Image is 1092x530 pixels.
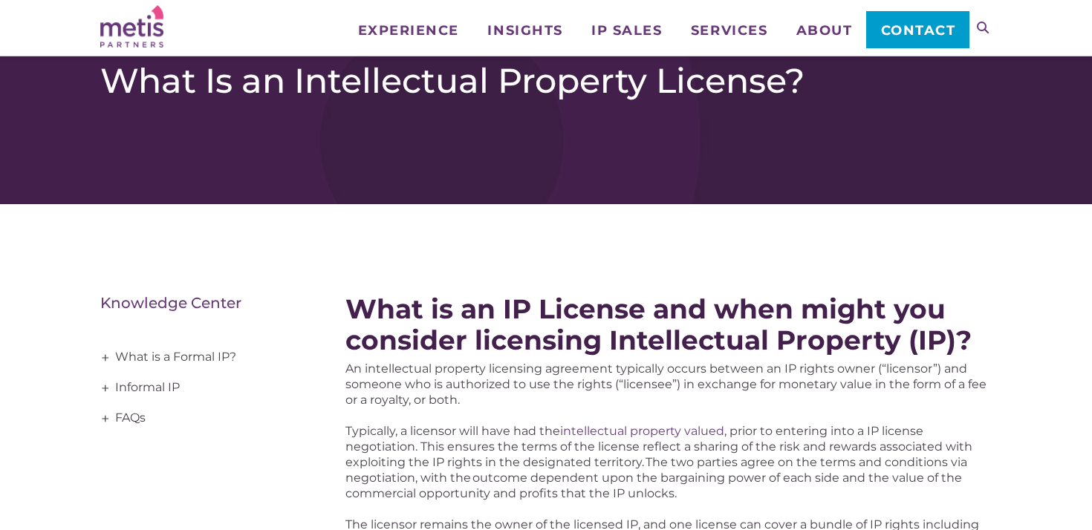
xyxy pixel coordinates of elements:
[560,424,724,438] a: intellectual property valued
[881,24,956,37] span: Contact
[100,403,301,434] a: FAQs
[97,404,114,434] span: +
[97,373,114,403] span: +
[100,342,301,373] a: What is a Formal IP?
[345,423,992,501] p: Typically, a licensor will have had the , prior to entering into a IP license negotiation. This e...
[358,24,459,37] span: Experience
[100,60,992,102] h1: What Is an Intellectual Property License?
[100,294,241,312] a: Knowledge Center
[97,343,114,373] span: +
[345,292,972,356] strong: What is an IP License and when might you consider licensing Intellectual Property (IP)?
[487,24,562,37] span: Insights
[691,24,767,37] span: Services
[866,11,969,48] a: Contact
[100,373,301,403] a: Informal IP
[591,24,662,37] span: IP Sales
[100,5,163,48] img: Metis Partners
[796,24,853,37] span: About
[345,361,992,408] p: An intellectual property licensing agreement typically occurs between an IP rights owner (“licens...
